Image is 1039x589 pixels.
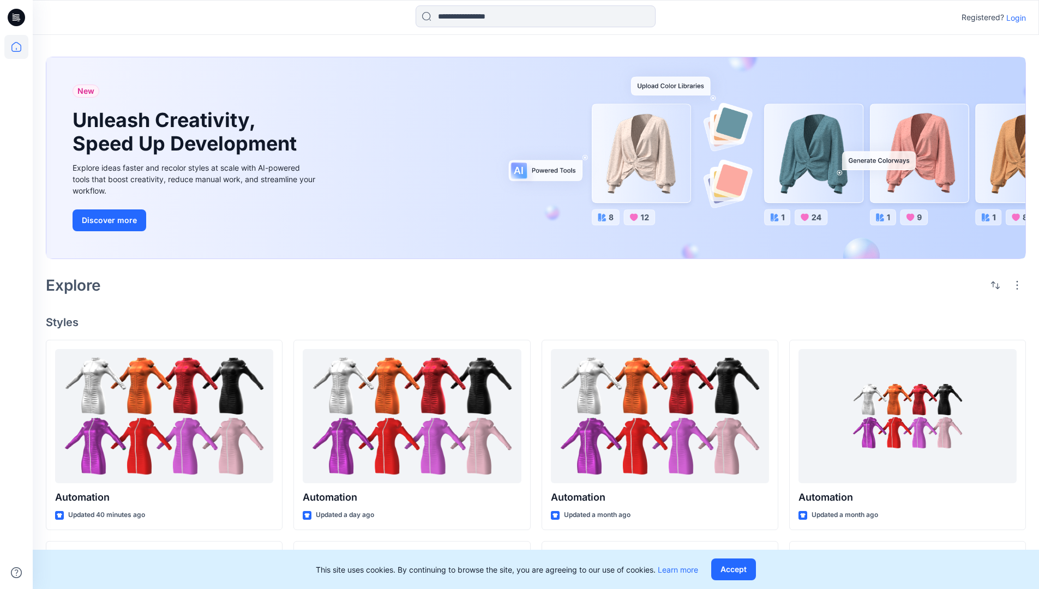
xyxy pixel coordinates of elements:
[303,490,521,505] p: Automation
[962,11,1004,24] p: Registered?
[711,558,756,580] button: Accept
[316,564,698,575] p: This site uses cookies. By continuing to browse the site, you are agreeing to our use of cookies.
[46,277,101,294] h2: Explore
[798,349,1017,484] a: Automation
[73,109,302,155] h1: Unleash Creativity, Speed Up Development
[316,509,374,521] p: Updated a day ago
[77,85,94,98] span: New
[55,490,273,505] p: Automation
[812,509,878,521] p: Updated a month ago
[55,349,273,484] a: Automation
[798,490,1017,505] p: Automation
[68,509,145,521] p: Updated 40 minutes ago
[73,162,318,196] div: Explore ideas faster and recolor styles at scale with AI-powered tools that boost creativity, red...
[1006,12,1026,23] p: Login
[551,490,769,505] p: Automation
[564,509,630,521] p: Updated a month ago
[73,209,146,231] button: Discover more
[551,349,769,484] a: Automation
[46,316,1026,329] h4: Styles
[658,565,698,574] a: Learn more
[303,349,521,484] a: Automation
[73,209,318,231] a: Discover more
